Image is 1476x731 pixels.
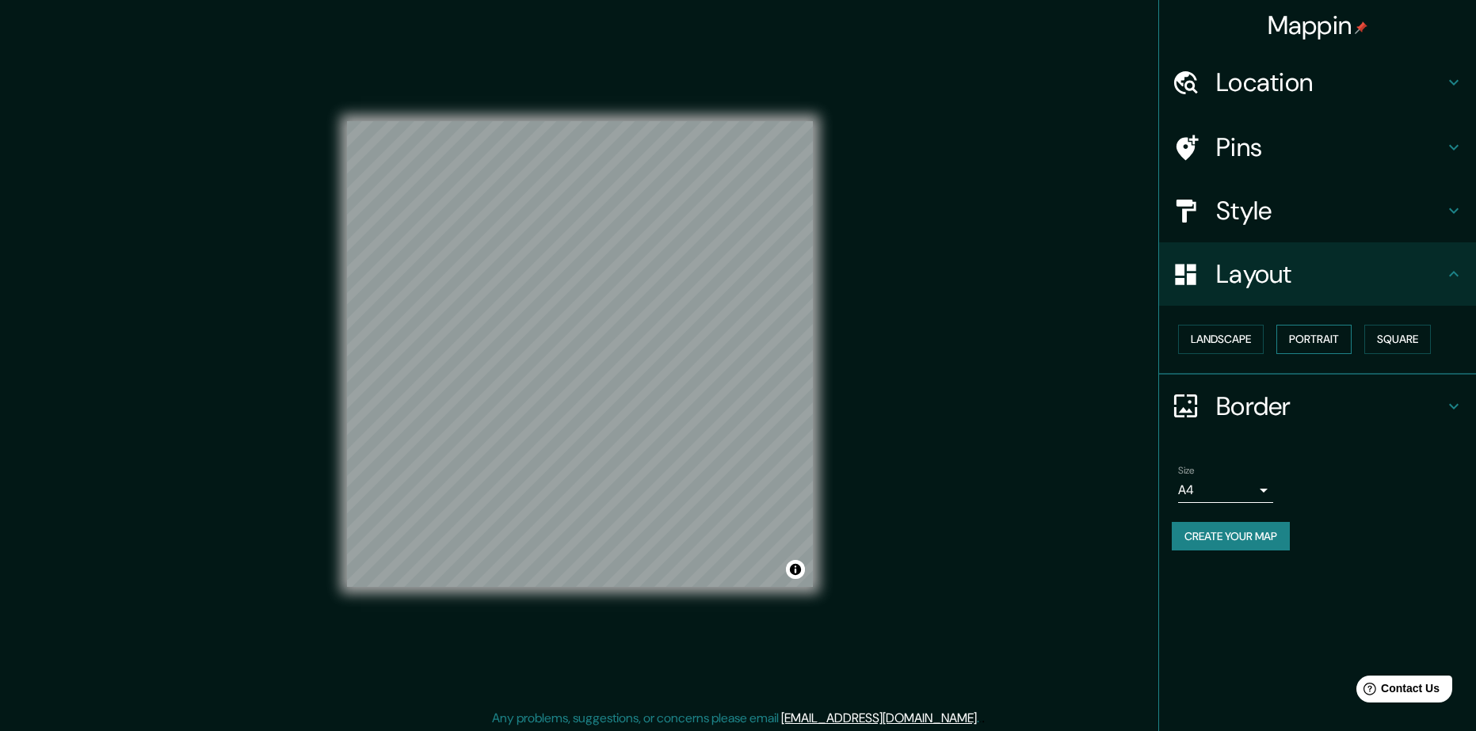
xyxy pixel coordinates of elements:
div: A4 [1178,478,1273,503]
h4: Pins [1216,131,1444,163]
button: Landscape [1178,325,1264,354]
div: Style [1159,179,1476,242]
h4: Mappin [1268,10,1368,41]
img: pin-icon.png [1355,21,1367,34]
p: Any problems, suggestions, or concerns please email . [492,709,979,728]
h4: Layout [1216,258,1444,290]
button: Portrait [1276,325,1352,354]
h4: Style [1216,195,1444,227]
iframe: Help widget launcher [1335,669,1459,714]
div: Location [1159,51,1476,114]
canvas: Map [347,121,813,587]
label: Size [1178,463,1195,477]
div: Border [1159,375,1476,438]
h4: Location [1216,67,1444,98]
a: [EMAIL_ADDRESS][DOMAIN_NAME] [781,710,977,726]
div: . [979,709,982,728]
h4: Border [1216,390,1444,422]
div: . [982,709,985,728]
button: Create your map [1172,522,1290,551]
div: Layout [1159,242,1476,306]
button: Toggle attribution [786,560,805,579]
button: Square [1364,325,1431,354]
div: Pins [1159,116,1476,179]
